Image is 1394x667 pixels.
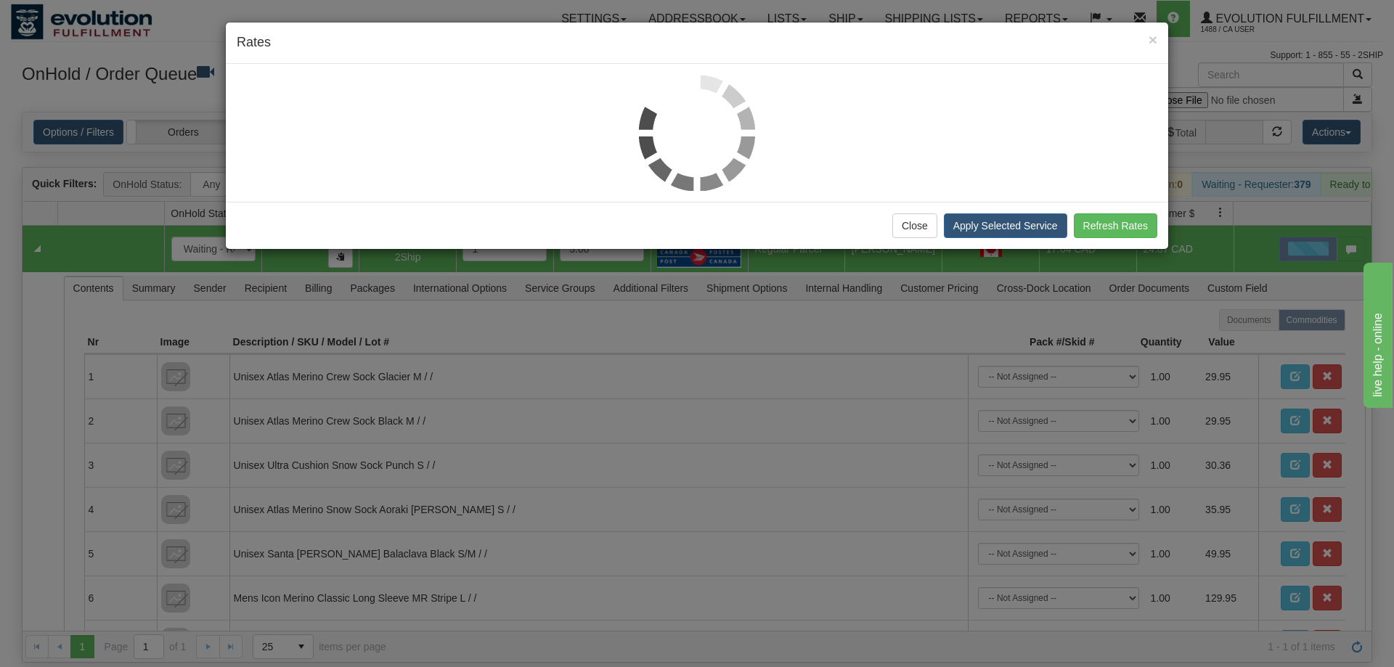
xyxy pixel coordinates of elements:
img: loader.gif [639,75,755,191]
button: Apply Selected Service [944,213,1067,238]
div: live help - online [11,9,134,26]
iframe: chat widget [1361,259,1393,407]
button: Close [892,213,937,238]
button: Refresh Rates [1074,213,1157,238]
span: × [1149,31,1157,48]
button: Close [1149,32,1157,47]
h4: Rates [237,33,1157,52]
